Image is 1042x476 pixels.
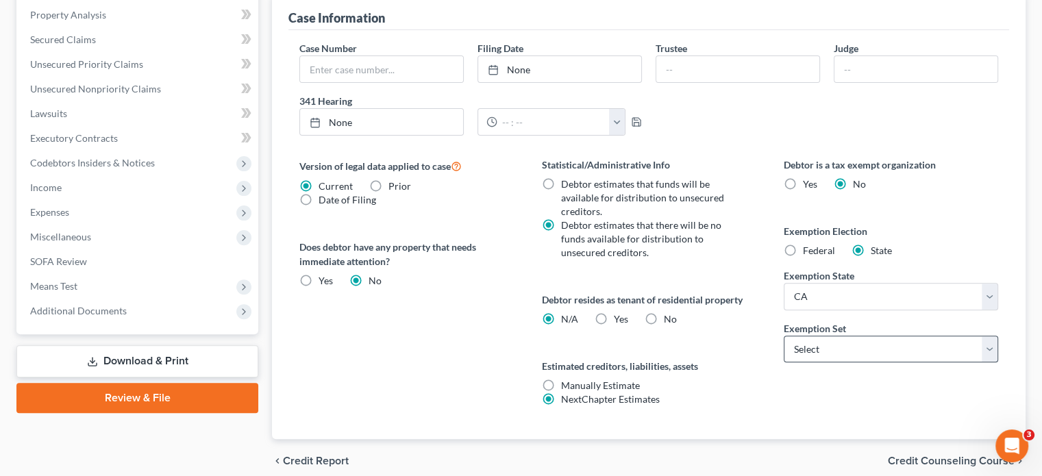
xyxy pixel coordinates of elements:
span: Debtor estimates that funds will be available for distribution to unsecured creditors. [561,178,724,217]
a: Unsecured Priority Claims [19,52,258,77]
label: Filing Date [477,41,523,55]
span: Property Analysis [30,9,106,21]
input: -- [834,56,997,82]
span: Codebtors Insiders & Notices [30,157,155,168]
a: Executory Contracts [19,126,258,151]
span: Executory Contracts [30,132,118,144]
input: -- : -- [497,109,609,135]
span: No [369,275,382,286]
span: 3 [1024,429,1034,440]
span: Lawsuits [30,108,67,119]
span: Additional Documents [30,305,127,316]
label: Exemption Election [784,224,998,238]
label: Debtor is a tax exempt organization [784,158,998,172]
span: Federal [803,245,835,256]
i: chevron_left [272,455,283,466]
span: Miscellaneous [30,231,91,242]
span: Means Test [30,280,77,292]
span: Credit Report [283,455,349,466]
span: Debtor estimates that there will be no funds available for distribution to unsecured creditors. [561,219,721,258]
span: Manually Estimate [561,379,640,391]
button: chevron_left Credit Report [272,455,349,466]
div: Case Information [288,10,385,26]
a: Property Analysis [19,3,258,27]
label: Case Number [299,41,357,55]
span: Date of Filing [319,194,376,205]
a: Download & Print [16,345,258,377]
a: Unsecured Nonpriority Claims [19,77,258,101]
span: Current [319,180,353,192]
span: Yes [614,313,628,325]
label: Statistical/Administrative Info [542,158,756,172]
label: Does debtor have any property that needs immediate attention? [299,240,514,268]
span: Expenses [30,206,69,218]
a: Lawsuits [19,101,258,126]
span: SOFA Review [30,255,87,267]
label: Trustee [656,41,687,55]
label: Version of legal data applied to case [299,158,514,174]
label: Estimated creditors, liabilities, assets [542,359,756,373]
a: None [300,109,463,135]
span: Yes [319,275,333,286]
input: -- [656,56,819,82]
label: Exemption Set [784,321,846,336]
span: Credit Counseling Course [888,455,1015,466]
button: Credit Counseling Course chevron_right [888,455,1026,466]
a: Review & File [16,383,258,413]
a: SOFA Review [19,249,258,274]
span: Unsecured Priority Claims [30,58,143,70]
span: Unsecured Nonpriority Claims [30,83,161,95]
iframe: Intercom live chat [995,429,1028,462]
span: No [664,313,677,325]
label: Judge [834,41,858,55]
label: Debtor resides as tenant of residential property [542,292,756,307]
span: N/A [561,313,578,325]
label: 341 Hearing [293,94,649,108]
a: Secured Claims [19,27,258,52]
span: Income [30,181,62,193]
span: Prior [388,180,411,192]
label: Exemption State [784,268,854,283]
a: None [478,56,641,82]
span: NextChapter Estimates [561,393,660,405]
span: Secured Claims [30,34,96,45]
span: State [871,245,892,256]
span: Yes [803,178,817,190]
span: No [853,178,866,190]
input: Enter case number... [300,56,463,82]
